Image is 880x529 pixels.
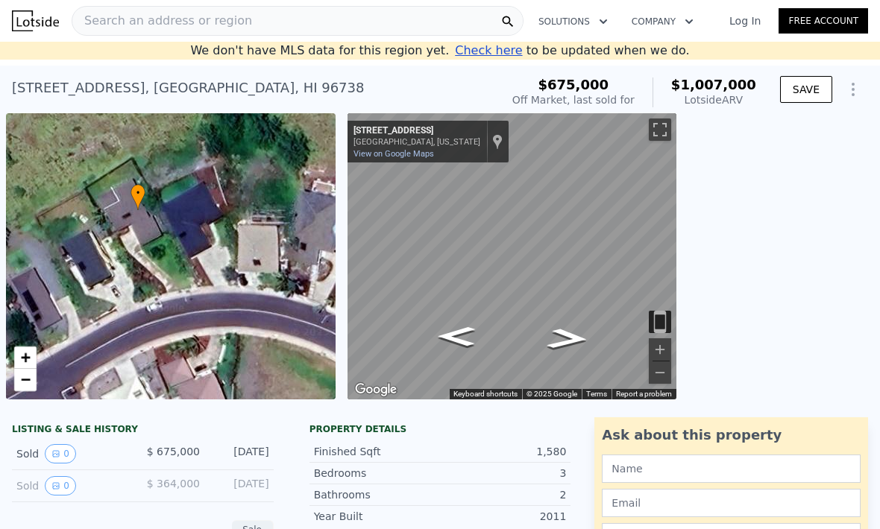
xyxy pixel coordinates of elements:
[779,8,868,34] a: Free Account
[309,423,571,435] div: Property details
[212,444,269,463] div: [DATE]
[353,125,480,137] div: [STREET_ADDRESS]
[131,184,145,210] div: •
[838,75,868,104] button: Show Options
[14,346,37,369] a: Zoom in
[72,12,252,30] span: Search an address or region
[512,92,635,107] div: Off Market, last sold for
[14,369,37,391] a: Zoom out
[492,133,503,150] a: Show location on map
[351,380,400,399] img: Google
[21,348,31,367] span: +
[12,10,59,31] img: Lotside
[131,186,145,200] span: •
[586,390,607,398] a: Terms
[45,444,76,463] button: View historical data
[440,509,566,524] div: 2011
[21,370,31,389] span: −
[649,118,671,141] button: Toggle fullscreen view
[455,42,689,60] div: to be updated when we do.
[147,446,200,457] span: $ 675,000
[212,476,269,495] div: [DATE]
[453,389,518,399] button: Keyboard shortcuts
[45,476,76,495] button: View historical data
[147,478,200,490] span: $ 364,000
[527,8,620,35] button: Solutions
[620,8,705,35] button: Company
[671,77,756,92] span: $1,007,000
[780,76,832,103] button: SAVE
[671,92,756,107] div: Lotside ARV
[348,113,677,399] div: Street View
[455,43,522,57] span: Check here
[602,425,861,446] div: Ask about this property
[649,361,671,384] button: Zoom out
[422,322,491,350] path: Go West, Haia St
[314,466,440,481] div: Bedrooms
[527,390,577,398] span: © 2025 Google
[16,476,131,495] div: Sold
[314,487,440,502] div: Bathrooms
[12,423,274,438] div: LISTING & SALE HISTORY
[649,311,671,333] button: Toggle motion tracking
[602,489,861,517] input: Email
[190,42,689,60] div: We don't have MLS data for this region yet.
[16,444,131,463] div: Sold
[353,137,480,147] div: [GEOGRAPHIC_DATA], [US_STATE]
[314,509,440,524] div: Year Built
[602,454,861,483] input: Name
[353,149,434,159] a: View on Google Maps
[616,390,672,398] a: Report a problem
[440,487,566,502] div: 2
[649,338,671,361] button: Zoom in
[538,77,609,92] span: $675,000
[529,323,606,354] path: Go East, Haia St
[711,13,779,28] a: Log In
[314,444,440,459] div: Finished Sqft
[440,444,566,459] div: 1,580
[440,466,566,481] div: 3
[12,77,364,98] div: [STREET_ADDRESS] , [GEOGRAPHIC_DATA] , HI 96738
[348,113,677,399] div: Map
[351,380,400,399] a: Open this area in Google Maps (opens a new window)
